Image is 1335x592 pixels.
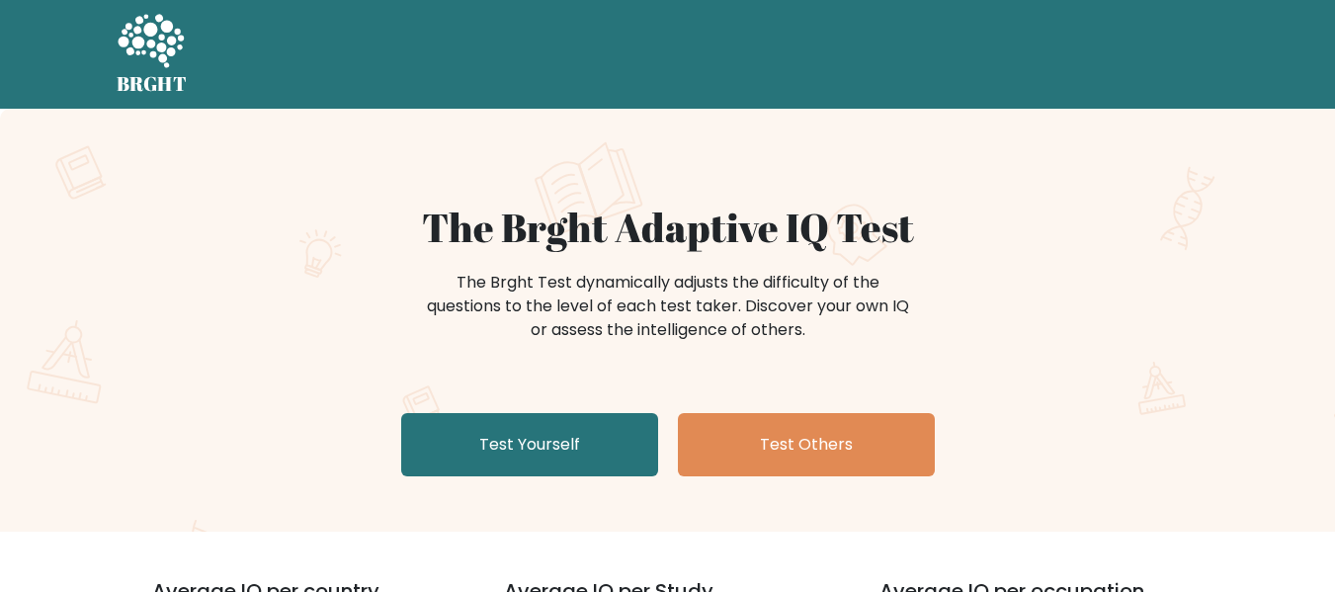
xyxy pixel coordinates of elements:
[117,8,188,101] a: BRGHT
[186,204,1150,251] h1: The Brght Adaptive IQ Test
[678,413,935,476] a: Test Others
[421,271,915,342] div: The Brght Test dynamically adjusts the difficulty of the questions to the level of each test take...
[401,413,658,476] a: Test Yourself
[117,72,188,96] h5: BRGHT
